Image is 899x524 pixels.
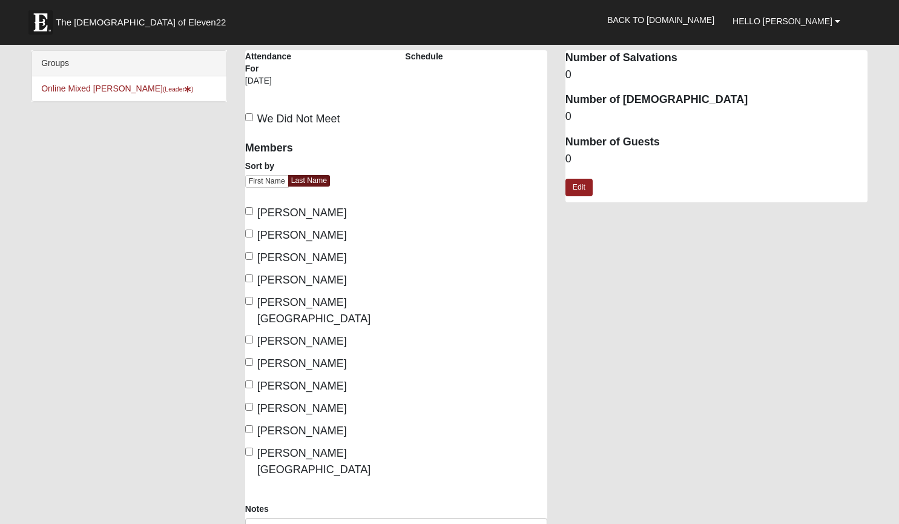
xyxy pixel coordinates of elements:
input: [PERSON_NAME][GEOGRAPHIC_DATA] [245,448,253,456]
input: [PERSON_NAME] [245,380,253,388]
span: [PERSON_NAME] [257,335,347,347]
a: First Name [245,175,289,188]
span: [PERSON_NAME][GEOGRAPHIC_DATA] [257,447,370,476]
input: [PERSON_NAME] [245,230,253,237]
input: [PERSON_NAME] [245,207,253,215]
h4: Members [245,142,387,155]
a: Back to [DOMAIN_NAME] [598,5,723,35]
dt: Number of Guests [565,134,868,150]
input: We Did Not Meet [245,113,253,121]
img: Eleven22 logo [28,10,53,35]
a: Edit [565,179,593,196]
a: Online Mixed [PERSON_NAME](Leader) [41,84,193,93]
span: [PERSON_NAME] [257,274,347,286]
dd: 0 [565,67,868,83]
div: [DATE] [245,75,307,95]
input: [PERSON_NAME][GEOGRAPHIC_DATA] [245,297,253,305]
input: [PERSON_NAME] [245,425,253,433]
input: [PERSON_NAME] [245,358,253,366]
input: [PERSON_NAME] [245,274,253,282]
span: [PERSON_NAME] [257,251,347,264]
span: [PERSON_NAME] [257,380,347,392]
dd: 0 [565,151,868,167]
a: Hello [PERSON_NAME] [723,6,849,36]
span: We Did Not Meet [257,113,340,125]
span: [PERSON_NAME] [257,357,347,370]
span: [PERSON_NAME] [257,207,347,219]
label: Attendance For [245,50,307,75]
label: Schedule [405,50,443,62]
dt: Number of Salvations [565,50,868,66]
input: [PERSON_NAME] [245,403,253,411]
span: [PERSON_NAME] [257,229,347,241]
a: The [DEMOGRAPHIC_DATA] of Eleven22 [22,4,265,35]
span: [PERSON_NAME] [257,425,347,437]
dt: Number of [DEMOGRAPHIC_DATA] [565,92,868,108]
dd: 0 [565,109,868,125]
div: Groups [32,51,226,76]
span: The [DEMOGRAPHIC_DATA] of Eleven22 [56,16,226,28]
span: [PERSON_NAME][GEOGRAPHIC_DATA] [257,296,370,325]
span: [PERSON_NAME] [257,402,347,414]
input: [PERSON_NAME] [245,252,253,260]
label: Sort by [245,160,274,172]
small: (Leader ) [163,85,194,93]
span: Hello [PERSON_NAME] [733,16,832,26]
a: Last Name [288,175,330,187]
input: [PERSON_NAME] [245,336,253,343]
